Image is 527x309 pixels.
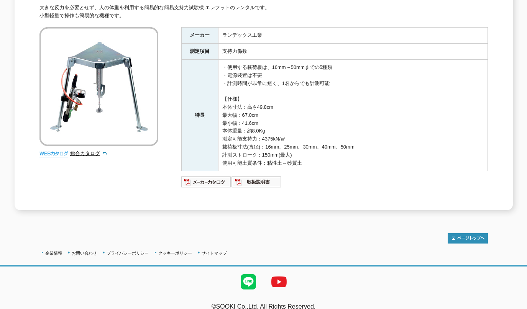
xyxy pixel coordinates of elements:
img: YouTube [264,266,294,297]
a: プライバシーポリシー [107,251,149,255]
a: 総合カタログ [70,150,108,156]
img: webカタログ [39,150,68,157]
a: 企業情報 [45,251,62,255]
a: お問い合わせ [72,251,97,255]
a: メーカーカタログ [181,181,231,187]
th: 測定項目 [181,44,218,60]
th: メーカー [181,28,218,44]
td: ランデックス工業 [218,28,488,44]
td: 支持力係数 [218,44,488,60]
a: クッキーポリシー [158,251,192,255]
div: 大きな反力を必要とせず、人の体重を利用する簡易的な簡易支持力試験機 エレフットのレンタルです。 小型軽量で操作も簡易的な機種です。 [39,4,488,20]
img: 取扱説明書 [231,176,282,188]
th: 特長 [181,60,218,171]
img: 簡易支持力試験機 エレフット - [39,27,158,146]
img: LINE [233,266,264,297]
img: メーカーカタログ [181,176,231,188]
img: トップページへ [448,233,488,244]
td: ・使用する載荷板は、16mm～50mmまでの5種類 ・電源装置は不要 ・計測時間が非常に短く、1名からでも計測可能 【仕様】 本体寸法：高さ49.8cm 最大幅：67.0cm 最小幅：41.6c... [218,60,488,171]
a: サイトマップ [202,251,227,255]
a: 取扱説明書 [231,181,282,187]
